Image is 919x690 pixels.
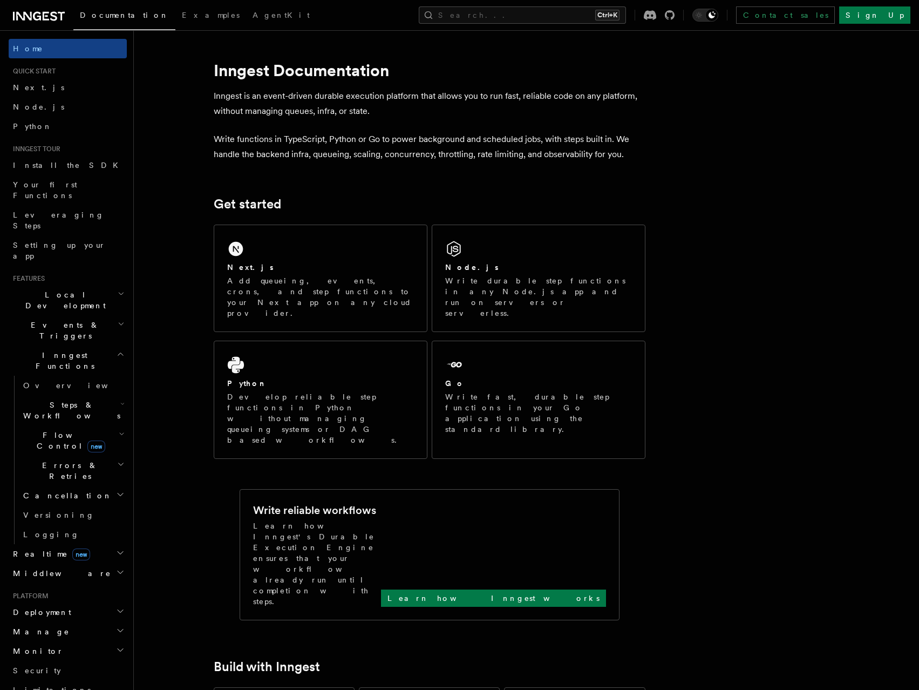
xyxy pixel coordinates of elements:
[736,6,835,24] a: Contact sales
[214,197,281,212] a: Get started
[214,132,645,162] p: Write functions in TypeScript, Python or Go to power background and scheduled jobs, with steps bu...
[9,235,127,266] a: Setting up your app
[214,225,427,332] a: Next.jsAdd queueing, events, crons, and step functions to your Next app on any cloud provider.
[692,9,718,22] button: Toggle dark mode
[19,490,112,501] span: Cancellation
[19,525,127,544] a: Logging
[19,460,117,482] span: Errors & Retries
[9,155,127,175] a: Install the SDK
[381,590,606,607] a: Learn how Inngest works
[19,425,127,456] button: Flow Controlnew
[19,505,127,525] a: Versioning
[19,486,127,505] button: Cancellation
[13,241,106,260] span: Setting up your app
[13,666,61,675] span: Security
[23,511,94,519] span: Versioning
[9,39,127,58] a: Home
[387,593,600,604] p: Learn how Inngest works
[87,441,105,452] span: new
[9,117,127,136] a: Python
[23,381,134,390] span: Overview
[9,661,127,680] a: Security
[13,180,77,200] span: Your first Functions
[253,520,381,607] p: Learn how Inngest's Durable Execution Engine ensures that your workflow already run until complet...
[13,161,125,170] span: Install the SDK
[9,67,56,76] span: Quick start
[175,3,246,29] a: Examples
[445,378,465,389] h2: Go
[23,530,79,539] span: Logging
[9,78,127,97] a: Next.js
[9,376,127,544] div: Inngest Functions
[9,205,127,235] a: Leveraging Steps
[227,378,267,389] h2: Python
[9,544,127,564] button: Realtimenew
[445,391,632,435] p: Write fast, durable step functions in your Go application using the standard library.
[432,341,645,459] a: GoWrite fast, durable step functions in your Go application using the standard library.
[182,11,240,19] span: Examples
[445,262,499,273] h2: Node.js
[80,11,169,19] span: Documentation
[19,376,127,395] a: Overview
[9,592,49,600] span: Platform
[19,400,120,421] span: Steps & Workflows
[72,549,90,560] span: new
[432,225,645,332] a: Node.jsWrite durable step functions in any Node.js app and run on servers or serverless.
[19,456,127,486] button: Errors & Retries
[246,3,316,29] a: AgentKit
[9,646,64,657] span: Monitor
[9,97,127,117] a: Node.js
[19,395,127,425] button: Steps & Workflows
[9,568,111,579] span: Middleware
[9,346,127,376] button: Inngest Functions
[9,549,90,559] span: Realtime
[227,391,414,445] p: Develop reliable step functions in Python without managing queueing systems or DAG based workflows.
[13,103,64,111] span: Node.js
[9,603,127,622] button: Deployment
[9,274,45,283] span: Features
[13,211,104,230] span: Leveraging Steps
[445,275,632,319] p: Write durable step functions in any Node.js app and run on servers or serverless.
[73,3,175,30] a: Documentation
[9,315,127,346] button: Events & Triggers
[9,320,118,341] span: Events & Triggers
[13,122,52,131] span: Python
[253,503,376,518] h2: Write reliable workflows
[9,145,60,153] span: Inngest tour
[227,275,414,319] p: Add queueing, events, crons, and step functions to your Next app on any cloud provider.
[214,89,645,119] p: Inngest is an event-driven durable execution platform that allows you to run fast, reliable code ...
[9,641,127,661] button: Monitor
[19,430,119,451] span: Flow Control
[9,350,117,371] span: Inngest Functions
[9,626,70,637] span: Manage
[9,175,127,205] a: Your first Functions
[595,10,620,21] kbd: Ctrl+K
[419,6,626,24] button: Search...Ctrl+K
[13,43,43,54] span: Home
[9,564,127,583] button: Middleware
[214,659,320,674] a: Build with Inngest
[214,60,645,80] h1: Inngest Documentation
[9,607,71,618] span: Deployment
[214,341,427,459] a: PythonDevelop reliable step functions in Python without managing queueing systems or DAG based wo...
[253,11,310,19] span: AgentKit
[13,83,64,92] span: Next.js
[9,622,127,641] button: Manage
[9,285,127,315] button: Local Development
[227,262,274,273] h2: Next.js
[839,6,910,24] a: Sign Up
[9,289,118,311] span: Local Development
